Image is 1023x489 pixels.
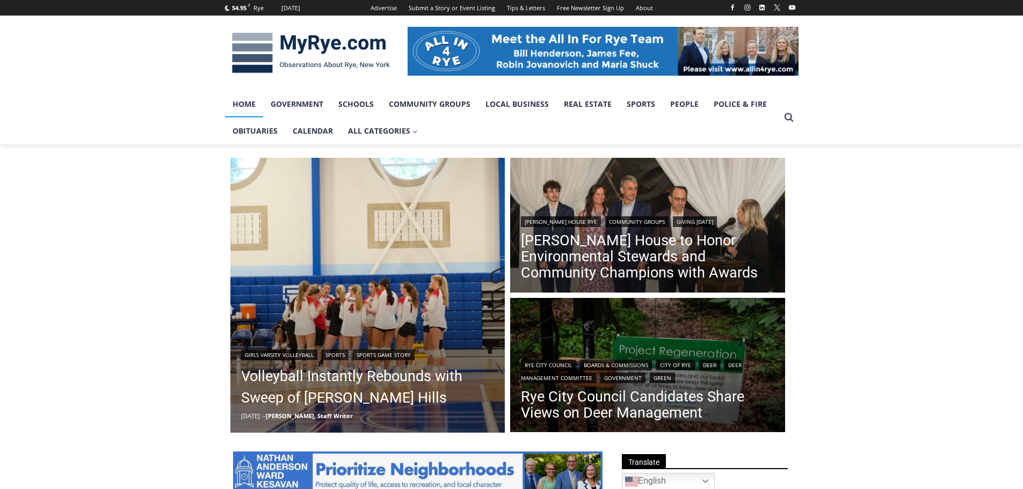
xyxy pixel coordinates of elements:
a: Calendar [285,118,340,144]
a: Government [600,373,645,383]
a: Sports [619,91,663,118]
a: Read More Wainwright House to Honor Environmental Stewards and Community Champions with Awards [510,158,785,295]
a: Sports [322,349,349,360]
a: Government [263,91,331,118]
div: | | | | | | [521,357,774,383]
a: Read More Volleyball Instantly Rebounds with Sweep of Byram Hills [230,158,505,433]
a: Facebook [726,1,739,14]
a: [PERSON_NAME] House to Honor Environmental Stewards and Community Champions with Awards [521,232,774,281]
img: All in for Rye [408,27,799,75]
img: (PHOTO: The Rye Nature Center maintains two fenced deer exclosure areas to keep deer out and allo... [510,298,785,435]
span: F [248,2,250,8]
a: Deer [699,360,720,370]
a: Linkedin [756,1,768,14]
a: Home [225,91,263,118]
a: YouTube [786,1,799,14]
a: Schools [331,91,381,118]
a: [PERSON_NAME], Staff Writer [266,412,353,420]
img: (PHOTO: The 2025 Rye Varsity Volleyball team from a 3-0 win vs. Port Chester on Saturday, Septemb... [230,158,505,433]
span: All Categories [348,125,418,137]
a: Police & Fire [706,91,774,118]
span: – [263,412,266,420]
a: Real Estate [556,91,619,118]
a: All Categories [340,118,425,144]
a: Local Business [478,91,556,118]
a: Instagram [741,1,754,14]
div: | | [521,214,774,227]
nav: Primary Navigation [225,91,779,145]
a: City of Rye [656,360,695,370]
a: Rye City Council [521,360,576,370]
img: MyRye.com [225,25,397,81]
a: Giving [DATE] [673,216,717,227]
a: Community Groups [605,216,669,227]
span: Translate [622,454,666,469]
div: [DATE] [281,3,300,13]
a: Sports Game Story [353,349,415,360]
img: en [625,475,638,488]
a: Community Groups [381,91,478,118]
a: X [771,1,783,14]
a: Green [650,373,675,383]
span: 54.95 [232,4,246,12]
a: Obituaries [225,118,285,144]
time: [DATE] [241,412,260,420]
a: Boards & Commissions [580,360,652,370]
a: [PERSON_NAME] House Rye [521,216,601,227]
a: Read More Rye City Council Candidates Share Views on Deer Management [510,298,785,435]
img: (PHOTO: Ferdinand Coghlan (Rye High School Eagle Scout), Lisa Dominici (executive director, Rye Y... [510,158,785,295]
div: Rye [253,3,264,13]
a: Girls Varsity Volleyball [241,349,317,360]
a: People [663,91,706,118]
button: View Search Form [779,108,799,127]
div: | | [241,347,495,360]
a: Rye City Council Candidates Share Views on Deer Management [521,389,774,421]
a: Volleyball Instantly Rebounds with Sweep of [PERSON_NAME] Hills [241,366,495,408]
